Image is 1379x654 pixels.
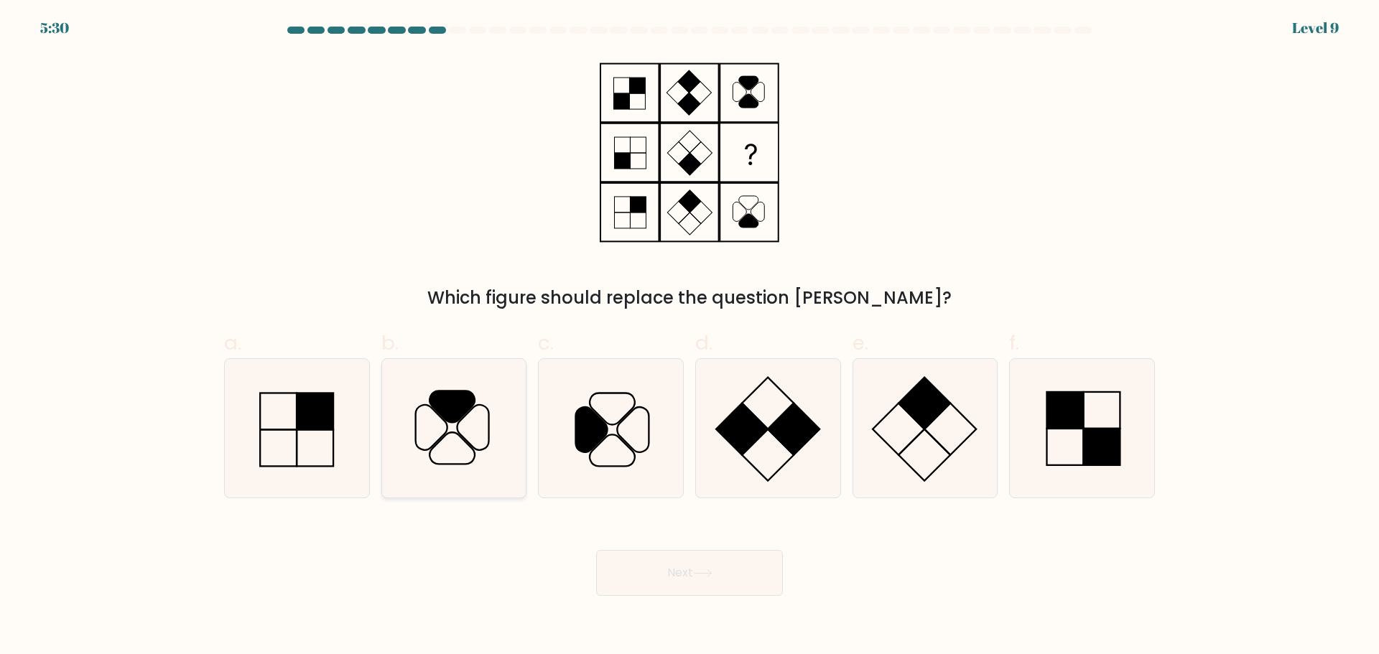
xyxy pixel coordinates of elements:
[233,285,1146,311] div: Which figure should replace the question [PERSON_NAME]?
[538,329,554,357] span: c.
[596,550,783,596] button: Next
[381,329,399,357] span: b.
[1009,329,1019,357] span: f.
[1292,17,1339,39] div: Level 9
[224,329,241,357] span: a.
[40,17,69,39] div: 5:30
[853,329,868,357] span: e.
[695,329,712,357] span: d.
